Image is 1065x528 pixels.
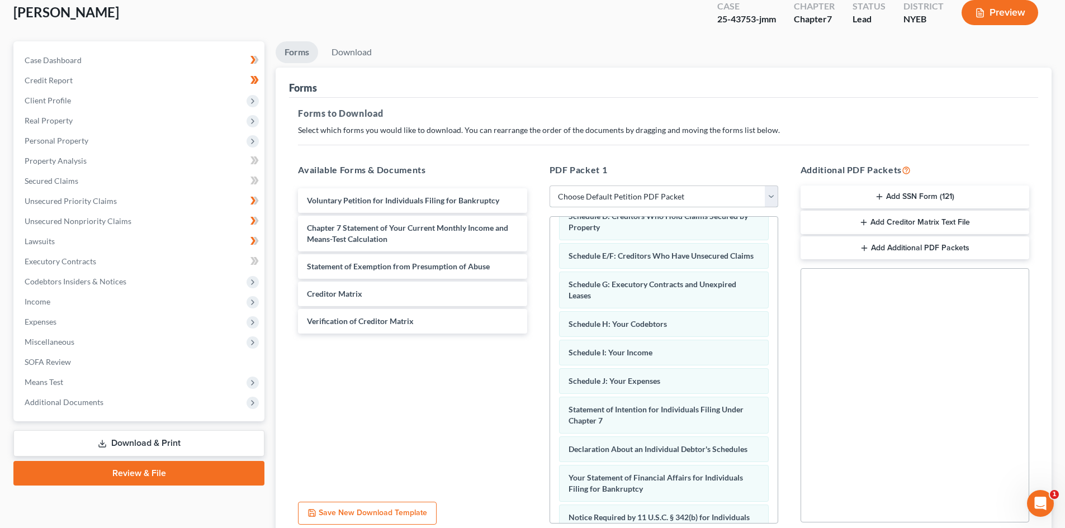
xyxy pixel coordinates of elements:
[289,81,317,94] div: Forms
[13,430,264,456] a: Download & Print
[569,348,652,357] span: Schedule I: Your Income
[827,13,832,24] span: 7
[801,163,1029,177] h5: Additional PDF Packets
[16,191,264,211] a: Unsecured Priority Claims
[25,136,88,145] span: Personal Property
[25,75,73,85] span: Credit Report
[569,405,744,425] span: Statement of Intention for Individuals Filing Under Chapter 7
[569,251,754,260] span: Schedule E/F: Creditors Who Have Unsecured Claims
[25,277,126,286] span: Codebtors Insiders & Notices
[794,13,835,26] div: Chapter
[16,70,264,91] a: Credit Report
[307,261,490,271] span: Statement of Exemption from Presumption of Abuse
[13,4,119,20] span: [PERSON_NAME]
[16,352,264,372] a: SOFA Review
[25,156,87,165] span: Property Analysis
[25,337,74,346] span: Miscellaneous
[323,41,381,63] a: Download
[307,223,508,244] span: Chapter 7 Statement of Your Current Monthly Income and Means-Test Calculation
[16,171,264,191] a: Secured Claims
[903,13,944,26] div: NYEB
[16,251,264,272] a: Executory Contracts
[298,163,527,177] h5: Available Forms & Documents
[25,176,78,185] span: Secured Claims
[25,196,117,206] span: Unsecured Priority Claims
[25,317,56,326] span: Expenses
[25,236,55,246] span: Lawsuits
[298,125,1029,136] p: Select which forms you would like to download. You can rearrange the order of the documents by dr...
[717,13,776,26] div: 25-43753-jmm
[569,279,736,300] span: Schedule G: Executory Contracts and Unexpired Leases
[801,236,1029,260] button: Add Additional PDF Packets
[25,96,71,105] span: Client Profile
[550,163,778,177] h5: PDF Packet 1
[307,196,499,205] span: Voluntary Petition for Individuals Filing for Bankruptcy
[25,377,63,387] span: Means Test
[276,41,318,63] a: Forms
[25,397,103,407] span: Additional Documents
[569,444,747,454] span: Declaration About an Individual Debtor's Schedules
[307,316,414,326] span: Verification of Creditor Matrix
[307,289,362,298] span: Creditor Matrix
[25,55,82,65] span: Case Dashboard
[25,357,71,367] span: SOFA Review
[25,116,73,125] span: Real Property
[25,216,131,226] span: Unsecured Nonpriority Claims
[16,151,264,171] a: Property Analysis
[569,376,660,386] span: Schedule J: Your Expenses
[25,297,50,306] span: Income
[801,211,1029,234] button: Add Creditor Matrix Text File
[569,473,743,493] span: Your Statement of Financial Affairs for Individuals Filing for Bankruptcy
[1050,490,1059,499] span: 1
[16,50,264,70] a: Case Dashboard
[25,256,96,266] span: Executory Contracts
[1027,490,1054,517] iframe: Intercom live chat
[298,502,437,525] button: Save New Download Template
[16,231,264,251] a: Lawsuits
[298,107,1029,120] h5: Forms to Download
[13,461,264,486] a: Review & File
[801,185,1029,209] button: Add SSN Form (121)
[853,13,886,26] div: Lead
[16,211,264,231] a: Unsecured Nonpriority Claims
[569,319,667,329] span: Schedule H: Your Codebtors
